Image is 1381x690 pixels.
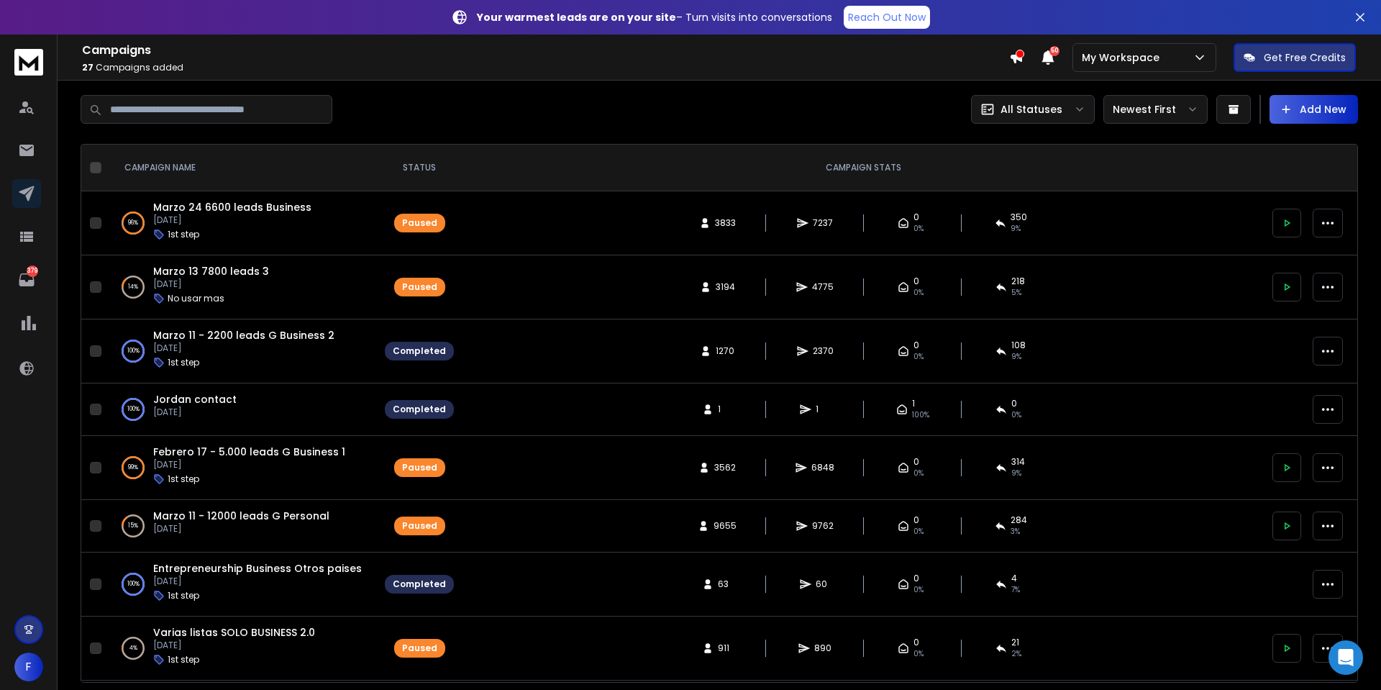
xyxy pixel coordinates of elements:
[153,214,311,226] p: [DATE]
[816,404,830,415] span: 1
[912,409,929,421] span: 100 %
[913,340,919,351] span: 0
[913,573,919,584] span: 0
[107,500,376,553] td: 15%Marzo 11 - 12000 leads G Personal[DATE]
[1011,351,1021,363] span: 9 %
[107,319,376,383] td: 100%Marzo 11 - 2200 leads G Business 2[DATE]1st step
[714,462,736,473] span: 3562
[153,264,269,278] a: Marzo 13 7800 leads 3
[153,328,334,342] a: Marzo 11 - 2200 leads G Business 2
[812,520,834,532] span: 9762
[913,648,924,660] span: 0%
[716,345,734,357] span: 1270
[913,287,924,299] span: 0%
[153,445,345,459] span: Febrero 17 - 5.000 leads G Business 1
[462,145,1264,191] th: CAMPAIGN STATS
[82,42,1009,59] h1: Campaigns
[129,641,137,655] p: 4 %
[716,281,735,293] span: 3194
[168,590,199,602] p: 1st step
[82,62,1009,73] p: Campaigns added
[1328,640,1363,675] div: Open Intercom Messenger
[1264,50,1346,65] p: Get Free Credits
[153,625,315,640] a: Varias listas SOLO BUSINESS 2.0
[913,276,919,287] span: 0
[168,654,199,666] p: 1st step
[153,576,362,587] p: [DATE]
[168,293,224,304] p: No usar mas
[1011,398,1017,409] span: 0
[153,509,329,523] a: Marzo 11 - 12000 leads G Personal
[153,392,237,407] a: Jordan contact
[393,404,446,415] div: Completed
[107,553,376,617] td: 100%Entrepreneurship Business Otros paises[DATE]1st step
[153,640,315,651] p: [DATE]
[718,578,732,590] span: 63
[153,459,345,471] p: [DATE]
[1234,43,1356,72] button: Get Free Credits
[912,398,915,409] span: 1
[1011,514,1027,526] span: 284
[393,578,446,590] div: Completed
[913,468,924,479] span: 0%
[128,460,138,475] p: 99 %
[477,10,676,24] strong: Your warmest leads are on your site
[715,217,736,229] span: 3833
[402,520,437,532] div: Paused
[82,61,94,73] span: 27
[1011,340,1026,351] span: 108
[1103,95,1208,124] button: Newest First
[128,216,138,230] p: 96 %
[14,49,43,76] img: logo
[1011,648,1021,660] span: 2 %
[1049,46,1059,56] span: 50
[153,407,237,418] p: [DATE]
[153,561,362,576] a: Entrepreneurship Business Otros paises
[27,265,38,277] p: 379
[153,342,334,354] p: [DATE]
[1011,468,1021,479] span: 9 %
[168,229,199,240] p: 1st step
[1011,276,1025,287] span: 218
[1011,637,1019,648] span: 21
[107,383,376,436] td: 100%Jordan contact[DATE]
[718,404,732,415] span: 1
[1011,212,1027,223] span: 350
[1011,584,1020,596] span: 7 %
[1082,50,1165,65] p: My Workspace
[1001,102,1062,117] p: All Statuses
[812,281,834,293] span: 4775
[153,278,269,290] p: [DATE]
[913,637,919,648] span: 0
[402,643,437,654] div: Paused
[402,281,437,293] div: Paused
[14,653,43,681] button: F
[913,223,924,235] span: 0%
[1011,456,1025,468] span: 314
[107,255,376,319] td: 14%Marzo 13 7800 leads 3[DATE]No usar mas
[714,520,737,532] span: 9655
[913,456,919,468] span: 0
[127,402,140,417] p: 100 %
[913,351,924,363] span: 0%
[848,10,926,24] p: Reach Out Now
[168,473,199,485] p: 1st step
[128,280,138,294] p: 14 %
[107,191,376,255] td: 96%Marzo 24 6600 leads Business[DATE]1st step
[402,462,437,473] div: Paused
[1270,95,1358,124] button: Add New
[1011,526,1020,537] span: 3 %
[153,200,311,214] a: Marzo 24 6600 leads Business
[813,217,833,229] span: 7237
[107,145,376,191] th: CAMPAIGN NAME
[402,217,437,229] div: Paused
[814,643,831,654] span: 890
[813,345,834,357] span: 2370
